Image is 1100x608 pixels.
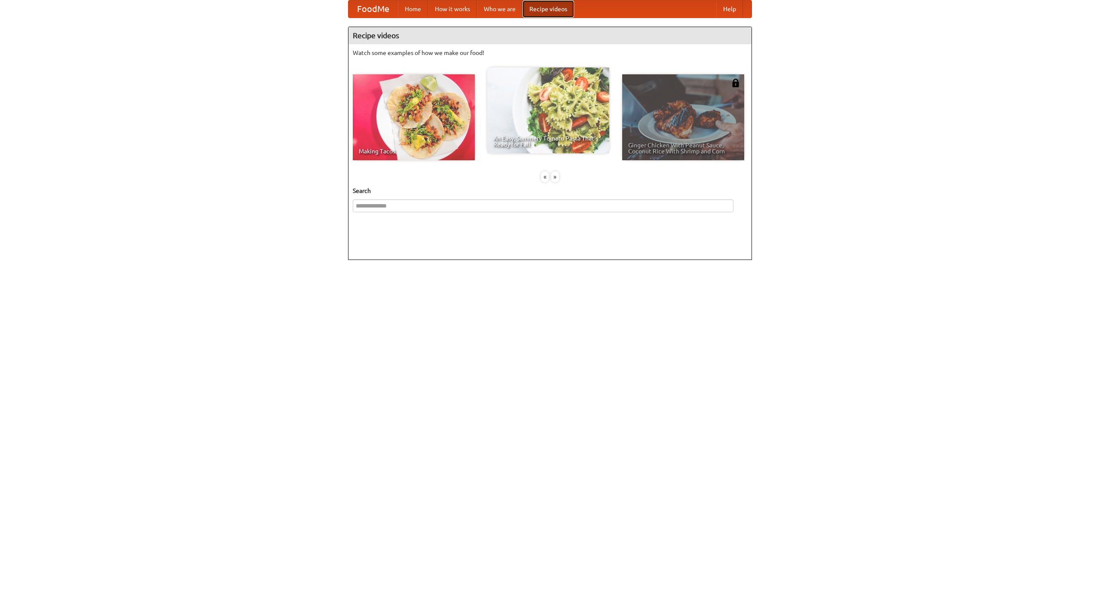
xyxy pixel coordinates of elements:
span: An Easy, Summery Tomato Pasta That's Ready for Fall [493,135,603,147]
a: Help [716,0,743,18]
h4: Recipe videos [348,27,752,44]
h5: Search [353,186,747,195]
div: « [541,171,549,182]
a: Who we are [477,0,522,18]
a: How it works [428,0,477,18]
p: Watch some examples of how we make our food! [353,49,747,57]
a: An Easy, Summery Tomato Pasta That's Ready for Fall [487,67,609,153]
div: » [551,171,559,182]
a: Home [398,0,428,18]
a: Making Tacos [353,74,475,160]
a: FoodMe [348,0,398,18]
img: 483408.png [731,79,740,87]
a: Recipe videos [522,0,574,18]
span: Making Tacos [359,148,469,154]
